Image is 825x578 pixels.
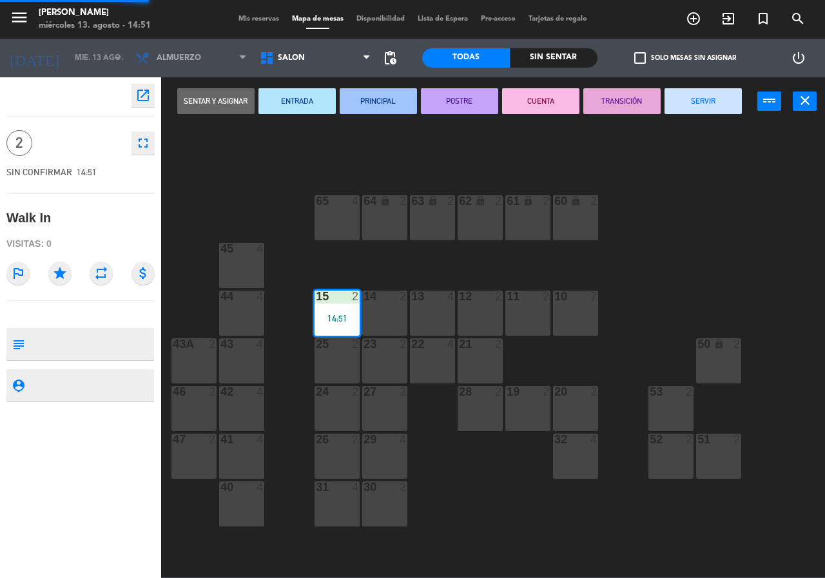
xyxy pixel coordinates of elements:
div: 42 [220,386,221,398]
span: SIN CONFIRMAR [6,167,72,177]
div: 61 [507,195,507,207]
i: star [48,262,72,285]
i: add_circle_outline [686,11,701,26]
button: TRANSICIÓN [583,88,661,114]
div: 2 [733,434,741,445]
div: Walk In [6,207,51,229]
div: 22 [411,338,412,350]
button: fullscreen [131,131,155,155]
div: 2 [352,291,360,302]
div: 2 [209,386,217,398]
div: 2 [733,338,741,350]
button: POSTRE [421,88,498,114]
i: repeat [90,262,113,285]
div: 64 [364,195,364,207]
div: 40 [220,481,221,493]
button: power_input [757,92,781,111]
div: 2 [400,481,407,493]
div: 4 [590,434,598,445]
div: 2 [495,386,503,398]
div: 2 [400,291,407,302]
div: 2 [447,195,455,207]
i: exit_to_app [721,11,736,26]
div: 4 [257,434,264,445]
div: 2 [686,434,694,445]
i: search [790,11,806,26]
div: 2 [400,338,407,350]
span: Lista de Espera [411,15,474,23]
div: 2 [400,195,407,207]
span: 14:51 [77,167,97,177]
i: lock [523,195,534,206]
i: person_pin [11,378,25,392]
i: power_settings_new [791,50,806,66]
div: 4 [257,386,264,398]
i: lock [380,195,391,206]
i: lock [713,338,724,349]
div: 4 [257,291,264,302]
div: 4 [447,338,455,350]
div: 2 [352,434,360,445]
span: Salón [278,53,305,63]
div: 53 [650,386,650,398]
div: [PERSON_NAME] [39,6,151,19]
button: open_in_new [131,84,155,107]
div: 4 [352,195,360,207]
button: SERVIR [665,88,742,114]
div: 23 [364,338,364,350]
div: 51 [697,434,698,445]
i: lock [475,195,486,206]
i: attach_money [131,262,155,285]
div: 7 [590,291,598,302]
div: 2 [400,386,407,398]
i: turned_in_not [755,11,771,26]
div: 14 [364,291,364,302]
div: 2 [590,386,598,398]
div: 45 [220,243,221,255]
div: 4 [257,243,264,255]
div: 4 [447,291,455,302]
span: pending_actions [382,50,398,66]
div: miércoles 13. agosto - 14:51 [39,19,151,32]
div: 2 [495,338,503,350]
i: arrow_drop_down [110,50,126,66]
div: 2 [495,195,503,207]
div: 2 [352,338,360,350]
div: 2 [590,195,598,207]
button: CUENTA [502,88,579,114]
div: Sin sentar [510,48,597,68]
span: Almuerzo [157,53,201,63]
div: 4 [257,338,264,350]
i: close [797,93,813,108]
i: fullscreen [135,135,151,151]
i: open_in_new [135,88,151,103]
div: 10 [554,291,555,302]
div: 43 [220,338,221,350]
span: check_box_outline_blank [634,52,646,64]
div: 19 [507,386,507,398]
div: Visitas: 0 [6,233,155,255]
div: 13 [411,291,412,302]
button: close [793,92,817,111]
div: 27 [364,386,364,398]
button: Sentar y Asignar [177,88,255,114]
div: 2 [543,386,550,398]
div: 2 [495,291,503,302]
i: lock [427,195,438,206]
i: power_input [762,93,777,108]
div: 2 [686,386,694,398]
span: 2 [6,130,32,156]
div: 30 [364,481,364,493]
button: PRINCIPAL [340,88,417,114]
